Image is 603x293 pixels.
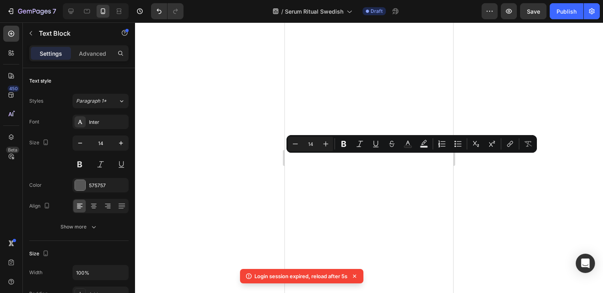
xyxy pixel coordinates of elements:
div: Inter [89,119,127,126]
span: Serum Ritual Swedish [285,7,343,16]
span: Draft [371,8,383,15]
div: Editor contextual toolbar [286,135,537,153]
div: Size [29,137,50,148]
div: Size [29,249,50,259]
button: 7 [3,3,60,19]
div: Open Intercom Messenger [576,254,595,273]
div: Show more [61,223,98,231]
div: Align [29,201,52,212]
p: Settings [40,49,62,58]
div: Styles [29,97,43,105]
button: Publish [550,3,583,19]
div: Width [29,269,42,276]
div: Font [29,118,39,125]
input: Auto [73,265,128,280]
div: Publish [557,7,577,16]
div: Color [29,182,42,189]
p: 7 [52,6,56,16]
button: Show more [29,220,129,234]
div: 450 [8,85,19,92]
iframe: Design area [285,22,453,293]
div: Text style [29,77,51,85]
span: Save [527,8,540,15]
div: Beta [6,147,19,153]
button: Paragraph 1* [73,94,129,108]
p: Text Block [39,28,107,38]
button: Save [520,3,547,19]
span: / [281,7,283,16]
span: Paragraph 1* [76,97,107,105]
div: Undo/Redo [151,3,184,19]
div: 575757 [89,182,127,189]
p: Advanced [79,49,106,58]
p: Login session expired, reload after 5s [254,272,347,280]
